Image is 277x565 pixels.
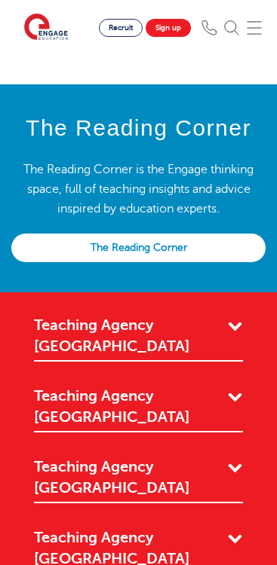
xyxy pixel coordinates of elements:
img: Mobile Menu [247,20,262,35]
a: Sign up [146,19,191,37]
span: Recruit [109,23,133,32]
a: Teaching Agency [GEOGRAPHIC_DATA] [34,457,243,503]
a: Recruit [99,19,143,37]
img: Engage Education [23,14,69,42]
a: The Reading Corner [11,234,266,262]
img: Search [224,20,239,35]
h4: The Reading Corner [11,115,266,141]
p: The Reading Corner is the Engage thinking space, full of teaching insights and advice inspired by... [11,160,266,219]
a: Teaching Agency [GEOGRAPHIC_DATA] [34,386,243,432]
a: Teaching Agency [GEOGRAPHIC_DATA] [34,315,243,362]
img: Phone [202,20,217,35]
